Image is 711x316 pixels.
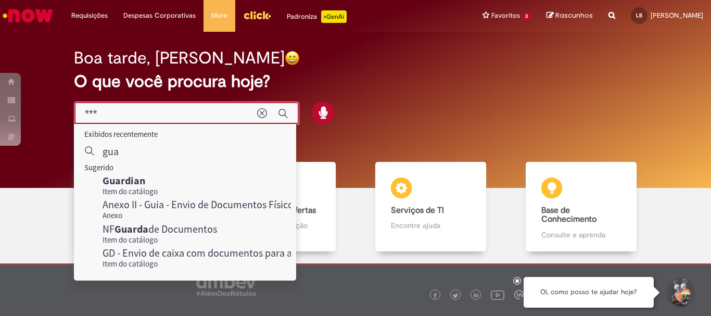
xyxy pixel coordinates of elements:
p: +GenAi [321,10,347,23]
img: logo_footer_facebook.png [433,293,438,298]
h2: O que você procura hoje? [74,72,637,91]
span: LB [636,12,642,19]
button: Iniciar Conversa de Suporte [664,277,695,308]
a: Tirar dúvidas Tirar dúvidas com Lupi Assist e Gen Ai [55,162,205,252]
span: [PERSON_NAME] [651,11,703,20]
img: ServiceNow [1,5,55,26]
b: Base de Conhecimento [541,205,596,225]
p: Consulte e aprenda [541,230,620,240]
span: More [211,10,227,21]
span: 3 [522,12,531,21]
span: Requisições [71,10,108,21]
div: Padroniza [287,10,347,23]
a: Base de Conhecimento Consulte e aprenda [506,162,656,252]
a: Serviços de TI Encontre ajuda [355,162,506,252]
img: logo_footer_ambev_rotulo_gray.png [196,275,256,296]
img: logo_footer_workplace.png [514,290,524,299]
b: Serviços de TI [391,205,444,216]
img: click_logo_yellow_360x200.png [243,7,271,23]
img: logo_footer_twitter.png [453,293,458,298]
span: Despesas Corporativas [123,10,196,21]
img: logo_footer_linkedin.png [474,293,479,299]
div: Oi, como posso te ajudar hoje? [524,277,654,308]
span: Favoritos [491,10,520,21]
img: logo_footer_youtube.png [491,288,504,301]
span: Rascunhos [555,10,593,20]
a: Rascunhos [547,11,593,21]
p: Encontre ajuda [391,220,470,231]
h2: Boa tarde, [PERSON_NAME] [74,49,285,67]
img: happy-face.png [285,50,300,66]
